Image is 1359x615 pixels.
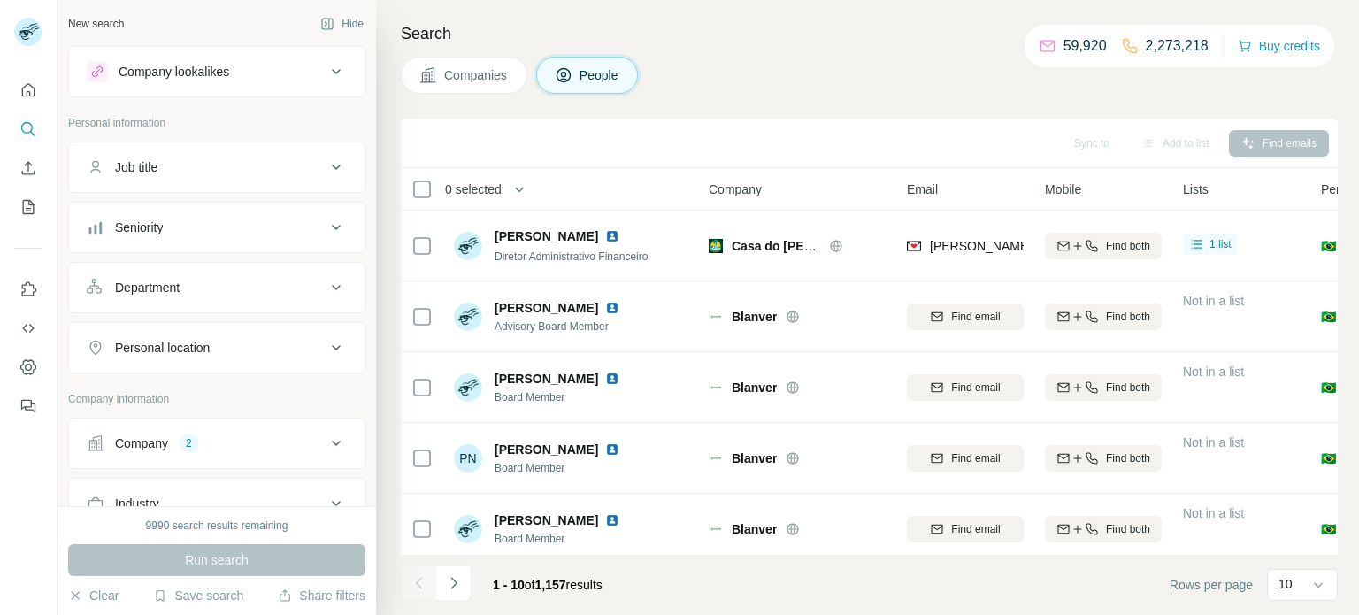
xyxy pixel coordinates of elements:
[1170,576,1253,594] span: Rows per page
[1321,520,1336,538] span: 🇧🇷
[14,113,42,145] button: Search
[709,522,723,536] img: Logo of Blanver
[454,373,482,402] img: Avatar
[709,381,723,395] img: Logo of Blanver
[115,279,180,296] div: Department
[495,441,598,458] span: [PERSON_NAME]
[709,239,723,253] img: Logo of Casa do Pão de Queijo
[68,115,365,131] p: Personal information
[495,511,598,529] span: [PERSON_NAME]
[68,391,365,407] p: Company information
[179,435,199,451] div: 2
[1146,35,1209,57] p: 2,273,218
[1106,450,1150,466] span: Find both
[401,21,1338,46] h4: Search
[525,578,535,592] span: of
[732,520,777,538] span: Blanver
[535,578,566,592] span: 1,157
[278,587,365,604] button: Share filters
[115,339,210,357] div: Personal location
[14,312,42,344] button: Use Surfe API
[495,460,626,476] span: Board Member
[1045,181,1081,198] span: Mobile
[436,565,472,601] button: Navigate to next page
[14,390,42,422] button: Feedback
[493,578,603,592] span: results
[495,250,648,263] span: Diretor Administrativo Financeiro
[605,229,619,243] img: LinkedIn logo
[1321,379,1336,396] span: 🇧🇷
[1209,236,1232,252] span: 1 list
[146,518,288,534] div: 9990 search results remaining
[14,191,42,223] button: My lists
[1106,238,1150,254] span: Find both
[1045,445,1162,472] button: Find both
[454,232,482,260] img: Avatar
[1106,521,1150,537] span: Find both
[1183,435,1244,450] span: Not in a list
[69,266,365,309] button: Department
[1106,309,1150,325] span: Find both
[69,146,365,188] button: Job title
[115,158,157,176] div: Job title
[605,442,619,457] img: LinkedIn logo
[495,370,598,388] span: [PERSON_NAME]
[14,74,42,106] button: Quick start
[1321,237,1336,255] span: 🇧🇷
[495,319,626,334] span: Advisory Board Member
[454,444,482,473] div: PN
[14,152,42,184] button: Enrich CSV
[454,515,482,543] img: Avatar
[907,374,1024,401] button: Find email
[732,450,777,467] span: Blanver
[119,63,229,81] div: Company lookalikes
[732,379,777,396] span: Blanver
[444,66,509,84] span: Companies
[68,587,119,604] button: Clear
[495,227,598,245] span: [PERSON_NAME]
[1238,34,1320,58] button: Buy credits
[732,308,777,326] span: Blanver
[1183,506,1244,520] span: Not in a list
[495,531,626,547] span: Board Member
[69,482,365,525] button: Industry
[115,434,168,452] div: Company
[951,309,1000,325] span: Find email
[68,16,124,32] div: New search
[1183,181,1209,198] span: Lists
[115,495,159,512] div: Industry
[605,513,619,527] img: LinkedIn logo
[907,516,1024,542] button: Find email
[445,181,502,198] span: 0 selected
[69,327,365,369] button: Personal location
[1183,294,1244,308] span: Not in a list
[493,578,525,592] span: 1 - 10
[709,451,723,465] img: Logo of Blanver
[153,587,243,604] button: Save search
[907,237,921,255] img: provider findymail logo
[308,11,376,37] button: Hide
[69,206,365,249] button: Seniority
[951,380,1000,396] span: Find email
[605,301,619,315] img: LinkedIn logo
[930,239,1344,253] span: [PERSON_NAME][EMAIL_ADDRESS][PERSON_NAME][DOMAIN_NAME]
[115,219,163,236] div: Seniority
[907,445,1024,472] button: Find email
[605,372,619,386] img: LinkedIn logo
[732,239,887,253] span: Casa do [PERSON_NAME]
[495,389,626,405] span: Board Member
[14,351,42,383] button: Dashboard
[1045,233,1162,259] button: Find both
[907,181,938,198] span: Email
[14,273,42,305] button: Use Surfe on LinkedIn
[454,303,482,331] img: Avatar
[709,310,723,324] img: Logo of Blanver
[580,66,620,84] span: People
[1045,374,1162,401] button: Find both
[69,422,365,465] button: Company2
[1106,380,1150,396] span: Find both
[951,521,1000,537] span: Find email
[1063,35,1107,57] p: 59,920
[69,50,365,93] button: Company lookalikes
[907,304,1024,330] button: Find email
